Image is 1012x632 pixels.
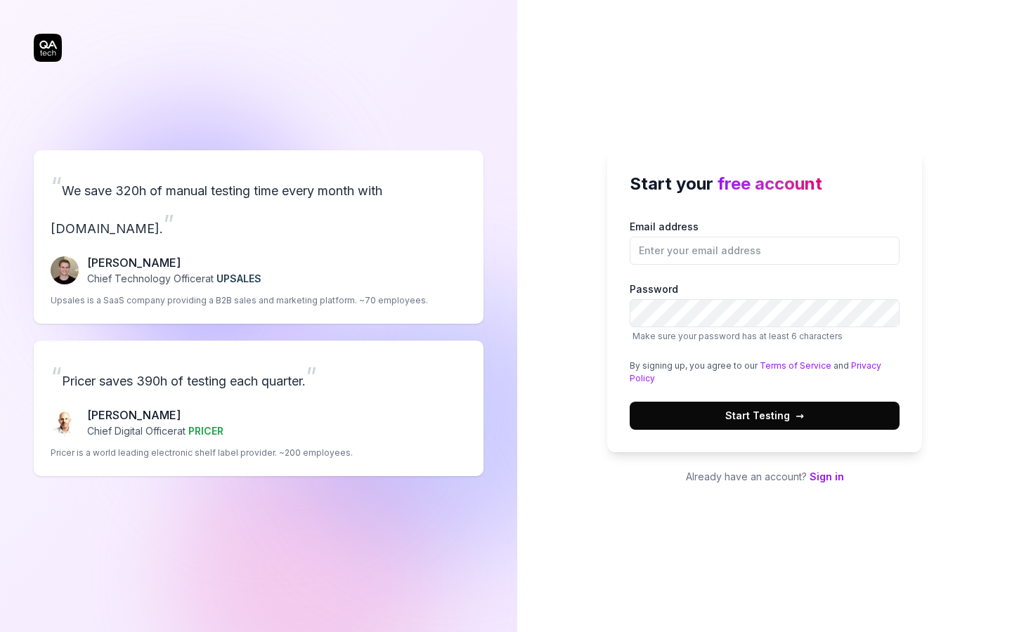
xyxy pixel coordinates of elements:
a: Terms of Service [760,360,831,371]
p: Upsales is a SaaS company providing a B2B sales and marketing platform. ~70 employees. [51,294,428,307]
img: Chris Chalkitis [51,409,79,437]
p: [PERSON_NAME] [87,407,223,423]
span: UPSALES [216,272,261,284]
a: “Pricer saves 390h of testing each quarter.”Chris Chalkitis[PERSON_NAME]Chief Digital Officerat P... [34,341,484,476]
button: Start Testing→ [630,402,900,430]
p: Pricer saves 390h of testing each quarter. [51,357,467,395]
a: Privacy Policy [630,360,881,383]
h2: Start your [630,171,900,197]
span: ” [306,361,317,392]
div: By signing up, you agree to our and [630,360,900,385]
span: Make sure your password has at least 6 characters [632,331,843,341]
label: Password [630,282,900,343]
p: Chief Technology Officer at [87,271,261,286]
img: Fredrik Seidl [51,256,79,284]
a: Sign in [810,470,844,482]
p: [PERSON_NAME] [87,254,261,271]
span: ” [163,209,174,239]
label: Email address [630,219,900,265]
a: “We save 320h of manual testing time every month with [DOMAIN_NAME].”Fredrik Seidl[PERSON_NAME]Ch... [34,150,484,324]
input: PasswordMake sure your password has at least 6 characters [630,299,900,327]
span: PRICER [188,425,223,437]
span: “ [51,361,62,392]
p: Chief Digital Officer at [87,423,223,438]
p: Pricer is a world leading electronic shelf label provider. ~200 employees. [51,447,353,459]
span: → [796,408,804,423]
input: Email address [630,237,900,265]
span: free account [718,173,822,194]
p: We save 320h of manual testing time every month with [DOMAIN_NAME]. [51,167,467,243]
span: Start Testing [725,408,804,423]
span: “ [51,171,62,202]
p: Already have an account? [607,469,922,484]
